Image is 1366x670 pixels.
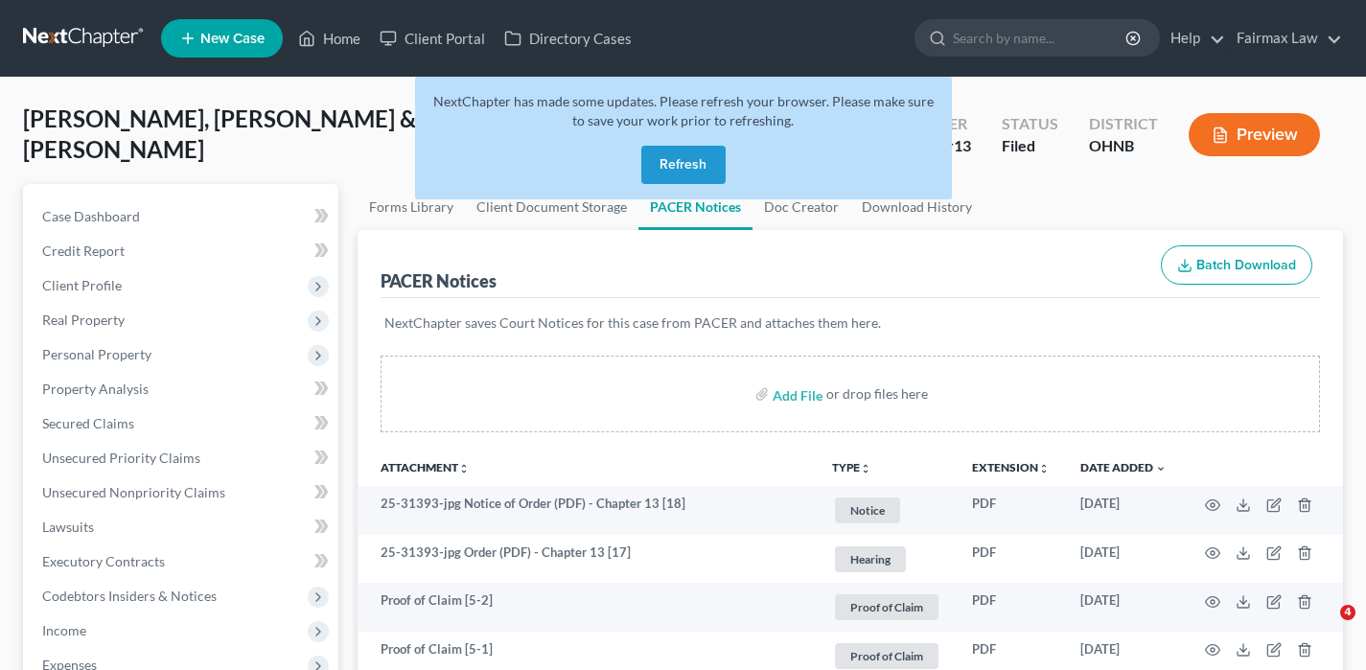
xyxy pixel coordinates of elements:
[27,544,338,579] a: Executory Contracts
[972,460,1050,474] a: Extensionunfold_more
[42,588,217,604] span: Codebtors Insiders & Notices
[860,463,871,474] i: unfold_more
[826,384,928,404] div: or drop files here
[358,535,817,584] td: 25-31393-jpg Order (PDF) - Chapter 13 [17]
[381,460,470,474] a: Attachmentunfold_more
[27,199,338,234] a: Case Dashboard
[370,21,495,56] a: Client Portal
[1065,583,1182,632] td: [DATE]
[458,463,470,474] i: unfold_more
[42,208,140,224] span: Case Dashboard
[42,553,165,569] span: Executory Contracts
[42,519,94,535] span: Lawsuits
[835,546,906,572] span: Hearing
[832,495,941,526] a: Notice
[433,93,934,128] span: NextChapter has made some updates. Please refresh your browser. Please make sure to save your wor...
[832,462,871,474] button: TYPEunfold_more
[1002,113,1058,135] div: Status
[1161,21,1225,56] a: Help
[358,486,817,535] td: 25-31393-jpg Notice of Order (PDF) - Chapter 13 [18]
[835,497,900,523] span: Notice
[27,372,338,406] a: Property Analysis
[23,104,607,163] span: [PERSON_NAME], [PERSON_NAME] & [PERSON_NAME], [PERSON_NAME]
[1227,21,1342,56] a: Fairmax Law
[42,484,225,500] span: Unsecured Nonpriority Claims
[1065,535,1182,584] td: [DATE]
[832,591,941,623] a: Proof of Claim
[957,486,1065,535] td: PDF
[1002,135,1058,157] div: Filed
[27,406,338,441] a: Secured Claims
[835,643,938,669] span: Proof of Claim
[27,441,338,475] a: Unsecured Priority Claims
[42,312,125,328] span: Real Property
[200,32,265,46] span: New Case
[42,346,151,362] span: Personal Property
[42,415,134,431] span: Secured Claims
[289,21,370,56] a: Home
[954,136,971,154] span: 13
[42,381,149,397] span: Property Analysis
[1161,245,1312,286] button: Batch Download
[1155,463,1167,474] i: expand_more
[1089,135,1158,157] div: OHNB
[27,510,338,544] a: Lawsuits
[641,146,726,184] button: Refresh
[953,20,1128,56] input: Search by name...
[42,277,122,293] span: Client Profile
[835,594,938,620] span: Proof of Claim
[957,535,1065,584] td: PDF
[42,243,125,259] span: Credit Report
[832,543,941,575] a: Hearing
[1189,113,1320,156] button: Preview
[42,622,86,638] span: Income
[42,450,200,466] span: Unsecured Priority Claims
[358,184,465,230] a: Forms Library
[381,269,497,292] div: PACER Notices
[1340,605,1355,620] span: 4
[495,21,641,56] a: Directory Cases
[1065,486,1182,535] td: [DATE]
[384,313,1316,333] p: NextChapter saves Court Notices for this case from PACER and attaches them here.
[27,475,338,510] a: Unsecured Nonpriority Claims
[1089,113,1158,135] div: District
[27,234,338,268] a: Credit Report
[1038,463,1050,474] i: unfold_more
[1196,257,1296,273] span: Batch Download
[957,583,1065,632] td: PDF
[1301,605,1347,651] iframe: Intercom live chat
[358,583,817,632] td: Proof of Claim [5-2]
[1080,460,1167,474] a: Date Added expand_more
